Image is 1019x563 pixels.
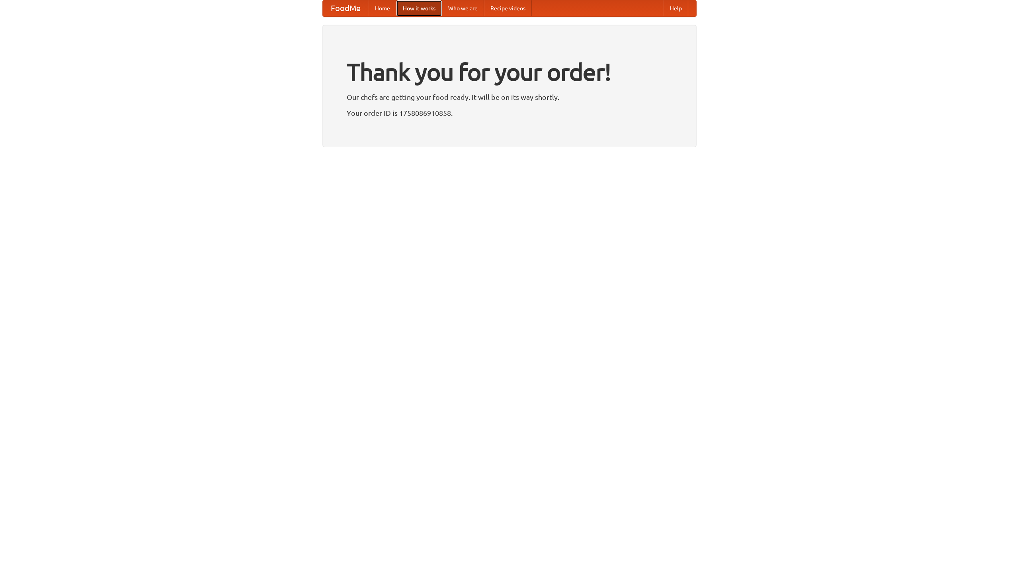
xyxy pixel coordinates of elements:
[347,91,672,103] p: Our chefs are getting your food ready. It will be on its way shortly.
[369,0,396,16] a: Home
[323,0,369,16] a: FoodMe
[442,0,484,16] a: Who we are
[484,0,532,16] a: Recipe videos
[347,53,672,91] h1: Thank you for your order!
[347,107,672,119] p: Your order ID is 1758086910858.
[664,0,688,16] a: Help
[396,0,442,16] a: How it works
